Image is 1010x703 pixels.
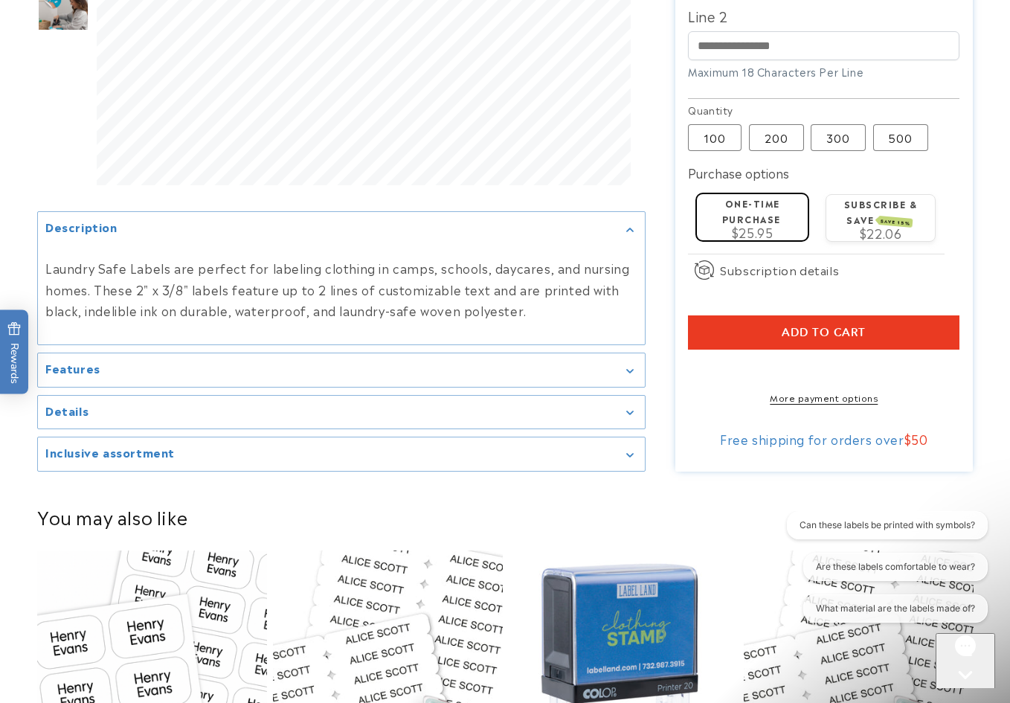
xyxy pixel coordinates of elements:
[782,326,866,339] span: Add to cart
[688,391,959,404] a: More payment options
[38,212,645,245] summary: Description
[38,396,645,429] summary: Details
[722,196,781,225] label: One-time purchase
[38,437,645,471] summary: Inclusive assortment
[38,353,645,387] summary: Features
[45,219,118,234] h2: Description
[688,164,789,182] label: Purchase options
[720,261,839,279] span: Subscription details
[911,430,927,448] span: 50
[45,257,637,321] p: Laundry Safe Labels are perfect for labeling clothing in camps, schools, daycares, and nursing ho...
[904,430,912,448] span: $
[811,124,866,151] label: 300
[776,511,995,636] iframe: Gorgias live chat conversation starters
[688,103,734,118] legend: Quantity
[688,431,959,446] div: Free shipping for orders over
[860,224,902,242] span: $22.06
[878,216,913,228] span: SAVE 15%
[844,197,918,226] label: Subscribe & save
[688,4,959,28] label: Line 2
[45,445,175,460] h2: Inclusive assortment
[688,124,742,151] label: 100
[688,315,959,350] button: Add to cart
[12,584,188,629] iframe: Sign Up via Text for Offers
[732,223,773,241] span: $25.95
[37,505,973,528] h2: You may also like
[936,633,995,688] iframe: Gorgias live chat messenger
[749,124,804,151] label: 200
[7,321,22,383] span: Rewards
[873,124,928,151] label: 500
[45,403,89,418] h2: Details
[45,361,100,376] h2: Features
[688,64,959,80] div: Maximum 18 Characters Per Line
